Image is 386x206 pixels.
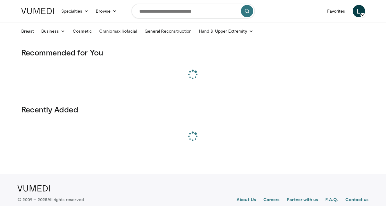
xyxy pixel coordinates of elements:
a: Craniomaxilliofacial [95,25,140,37]
a: About Us [237,196,256,204]
h3: Recommended for You [21,47,365,57]
a: Careers [263,196,280,204]
span: All rights reserved [47,197,83,202]
input: Search topics, interventions [132,4,255,18]
img: VuMedi Logo [21,8,54,14]
a: Hand & Upper Extremity [195,25,257,37]
a: Specialties [58,5,92,17]
a: Business [38,25,69,37]
a: Cosmetic [69,25,96,37]
p: © 2009 – 2025 [18,196,84,203]
a: Browse [92,5,120,17]
a: F.A.Q. [325,196,338,204]
a: Partner with us [287,196,318,204]
a: L [353,5,365,17]
a: General Reconstruction [141,25,196,37]
a: Contact us [345,196,369,204]
img: VuMedi Logo [18,185,50,192]
h3: Recently Added [21,104,365,114]
a: Favorites [323,5,349,17]
a: Breast [18,25,38,37]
